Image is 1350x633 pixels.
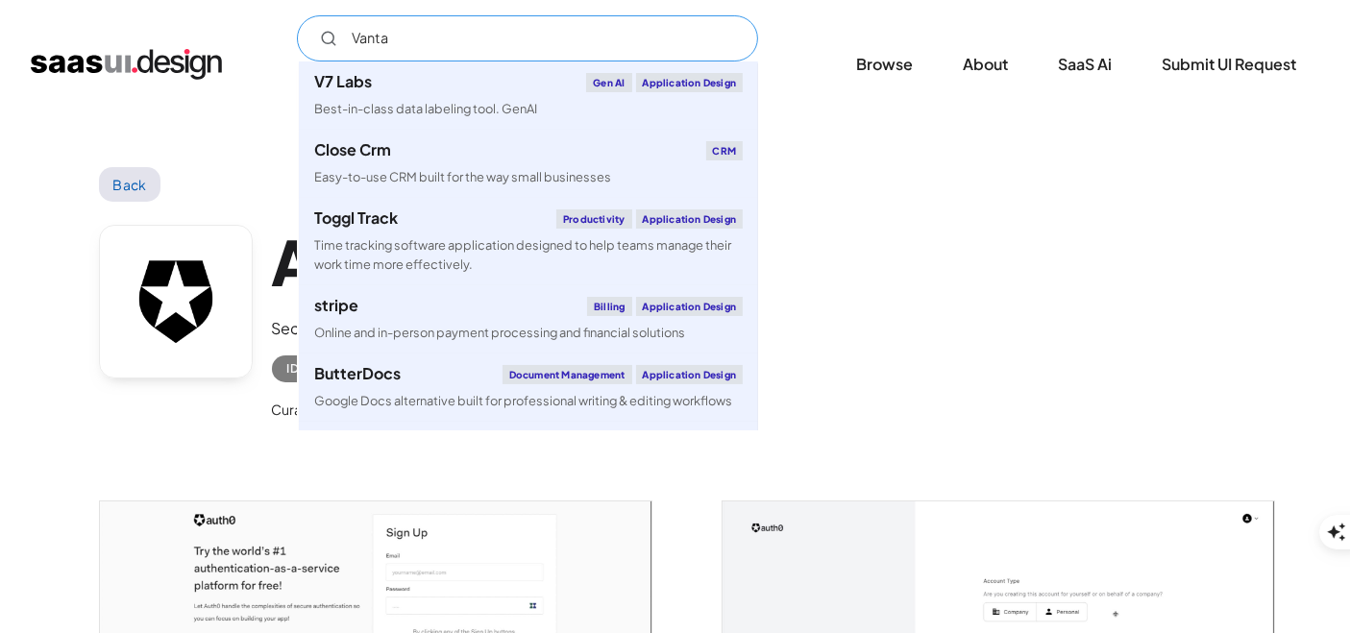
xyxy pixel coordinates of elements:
[314,236,743,273] div: Time tracking software application designed to help teams manage their work time more effectively.
[272,317,624,340] div: Secure access for everyone. But not just anyone.
[314,366,401,381] div: ButterDocs
[940,43,1031,85] a: About
[636,73,744,92] div: Application Design
[31,49,222,80] a: home
[636,365,744,384] div: Application Design
[287,357,437,380] div: Identity Management
[587,297,631,316] div: Billing
[636,209,744,229] div: Application Design
[272,225,624,299] h1: Auth0
[706,141,744,160] div: CRM
[586,73,631,92] div: Gen AI
[556,209,631,229] div: Productivity
[1035,43,1135,85] a: SaaS Ai
[297,15,758,61] form: Email Form
[299,353,758,422] a: ButterDocsDocument ManagementApplication DesignGoogle Docs alternative built for professional wri...
[314,324,685,342] div: Online and in-person payment processing and financial solutions
[314,298,358,313] div: stripe
[833,43,936,85] a: Browse
[297,15,758,61] input: Search UI designs you're looking for...
[314,168,611,186] div: Easy-to-use CRM built for the way small businesses
[314,392,732,410] div: Google Docs alternative built for professional writing & editing workflows
[299,61,758,130] a: V7 LabsGen AIApplication DesignBest-in-class data labeling tool. GenAI
[314,74,372,89] div: V7 Labs
[99,167,161,202] a: Back
[299,285,758,353] a: stripeBillingApplication DesignOnline and in-person payment processing and financial solutions
[299,422,758,508] a: klaviyoEmail MarketingApplication DesignCreate personalised customer experiences across email, SM...
[299,198,758,284] a: Toggl TrackProductivityApplication DesignTime tracking software application designed to help team...
[299,130,758,198] a: Close CrmCRMEasy-to-use CRM built for the way small businesses
[1139,43,1319,85] a: Submit UI Request
[314,210,398,226] div: Toggl Track
[503,365,632,384] div: Document Management
[314,142,391,158] div: Close Crm
[636,297,744,316] div: Application Design
[272,398,347,421] div: Curated by:
[314,100,537,118] div: Best-in-class data labeling tool. GenAI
